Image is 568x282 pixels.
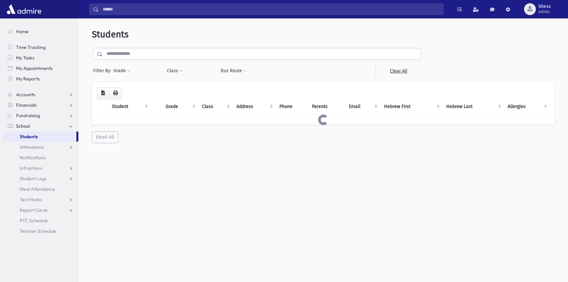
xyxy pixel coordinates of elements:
[5,3,43,16] img: AdmirePro
[16,123,30,129] span: School
[504,99,550,114] th: Allergies
[3,26,78,37] a: Home
[16,44,46,50] span: Time Tracking
[3,74,78,84] a: My Reports
[308,99,345,114] th: Parents
[92,131,118,143] button: Email All
[16,92,35,98] span: Accounts
[3,163,78,173] a: Infractions
[233,99,276,114] th: Address
[3,173,78,184] a: Student Logs
[16,29,29,34] span: Home
[3,63,78,74] a: My Appointments
[538,4,551,9] span: bhess
[442,99,504,114] th: Hebrew Last
[3,215,78,226] a: PTC Schedule
[20,176,47,182] span: Student Logs
[93,67,113,74] span: Filter By
[20,134,38,140] span: Students
[16,55,34,61] span: My Tasks
[3,205,78,215] a: Report Cards
[3,89,78,100] a: Accounts
[20,144,44,150] span: Attendance
[162,99,198,114] th: Grade
[20,228,56,234] span: Teacher Schedule
[16,76,40,82] span: My Reports
[538,9,551,14] span: Admin
[3,110,78,121] a: Fundraising
[3,53,78,63] a: My Tasks
[108,99,151,114] th: Student
[375,65,421,77] a: Clear All
[198,99,233,114] th: Class
[220,65,247,77] button: Bus Route
[113,65,131,77] button: Grade
[3,226,78,236] a: Teacher Schedule
[20,186,55,192] span: Meal Attendance
[3,131,76,142] a: Students
[109,87,122,99] button: Print
[3,42,78,53] a: Time Tracking
[20,155,46,161] span: Notifications
[16,102,36,108] span: Financials
[20,218,48,224] span: PTC Schedule
[3,142,78,152] a: Attendance
[275,99,308,114] th: Phone
[20,197,42,203] span: Test Marks
[3,194,78,205] a: Test Marks
[92,29,129,40] span: Students
[99,3,443,15] input: Search
[167,65,183,77] button: Class
[3,100,78,110] a: Financials
[97,87,109,99] button: CSV
[3,121,78,131] a: School
[380,99,442,114] th: Hebrew First
[345,99,380,114] th: Email
[20,165,42,171] span: Infractions
[3,152,78,163] a: Notifications
[20,207,48,213] span: Report Cards
[3,184,78,194] a: Meal Attendance
[16,65,52,71] span: My Appointments
[16,113,40,119] span: Fundraising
